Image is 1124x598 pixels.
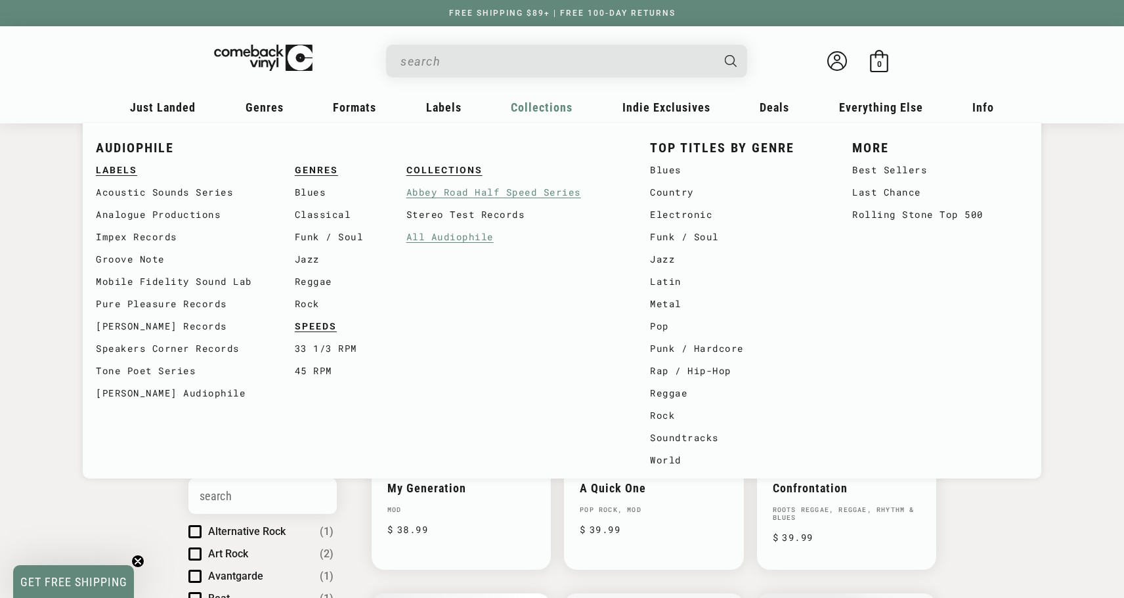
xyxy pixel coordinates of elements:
input: When autocomplete results are available use up and down arrows to review and enter to select [400,48,712,75]
span: Labels [426,100,462,114]
a: Funk / Soul [650,226,826,248]
span: Deals [760,100,789,114]
a: A Quick One [580,481,727,495]
a: Acoustic Sounds Series [96,181,295,203]
span: Collections [511,100,573,114]
a: Best Sellers [852,159,1028,181]
span: Number of products: (1) [320,524,334,540]
span: Number of products: (1) [320,568,334,584]
button: Close teaser [131,555,144,568]
span: Art Rock [208,547,248,560]
button: Search [714,45,749,77]
span: Alternative Rock [208,525,286,538]
a: FREE SHIPPING $89+ | FREE 100-DAY RETURNS [436,9,689,18]
span: Info [972,100,994,114]
div: GET FREE SHIPPINGClose teaser [13,565,134,598]
a: Rock [295,293,406,315]
a: Groove Note [96,248,295,270]
span: 0 [877,59,882,69]
a: Metal [650,293,826,315]
a: Blues [295,181,406,203]
span: Avantgarde [208,570,263,582]
a: My Generation [387,481,535,495]
a: Pure Pleasure Records [96,293,295,315]
a: Stereo Test Records [406,203,624,226]
a: Last Chance [852,181,1028,203]
a: Reggae [295,270,406,293]
input: Search Options [188,478,337,514]
a: Blues [650,159,826,181]
a: Impex Records [96,226,295,248]
span: Just Landed [130,100,196,114]
a: Rap / Hip-Hop [650,360,826,382]
a: Rock [650,404,826,427]
span: Everything Else [839,100,923,114]
a: [PERSON_NAME] Records [96,315,295,337]
a: 33 1/3 RPM [295,337,406,360]
a: Reggae [650,382,826,404]
a: Latin [650,270,826,293]
a: Jazz [295,248,406,270]
a: Tone Poet Series [96,360,295,382]
span: Indie Exclusives [622,100,710,114]
a: Soundtracks [650,427,826,449]
a: Classical [295,203,406,226]
a: Abbey Road Half Speed Series [406,181,624,203]
span: Formats [333,100,376,114]
a: [PERSON_NAME] Audiophile [96,382,295,404]
span: GET FREE SHIPPING [20,575,127,589]
a: Mobile Fidelity Sound Lab [96,270,295,293]
a: Jazz [650,248,826,270]
a: Electronic [650,203,826,226]
span: Number of products: (2) [320,546,334,562]
a: World [650,449,826,471]
a: Rolling Stone Top 500 [852,203,1028,226]
a: Speakers Corner Records [96,337,295,360]
a: Country [650,181,826,203]
a: Analogue Productions [96,203,295,226]
span: Genres [246,100,284,114]
a: AUDIOPHILE [96,137,624,159]
a: Funk / Soul [295,226,406,248]
a: Pop [650,315,826,337]
a: All Audiophile [406,226,624,248]
a: Punk / Hardcore [650,337,826,360]
div: Search [386,45,747,77]
a: 45 RPM [295,360,406,382]
a: Confrontation [773,481,920,495]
